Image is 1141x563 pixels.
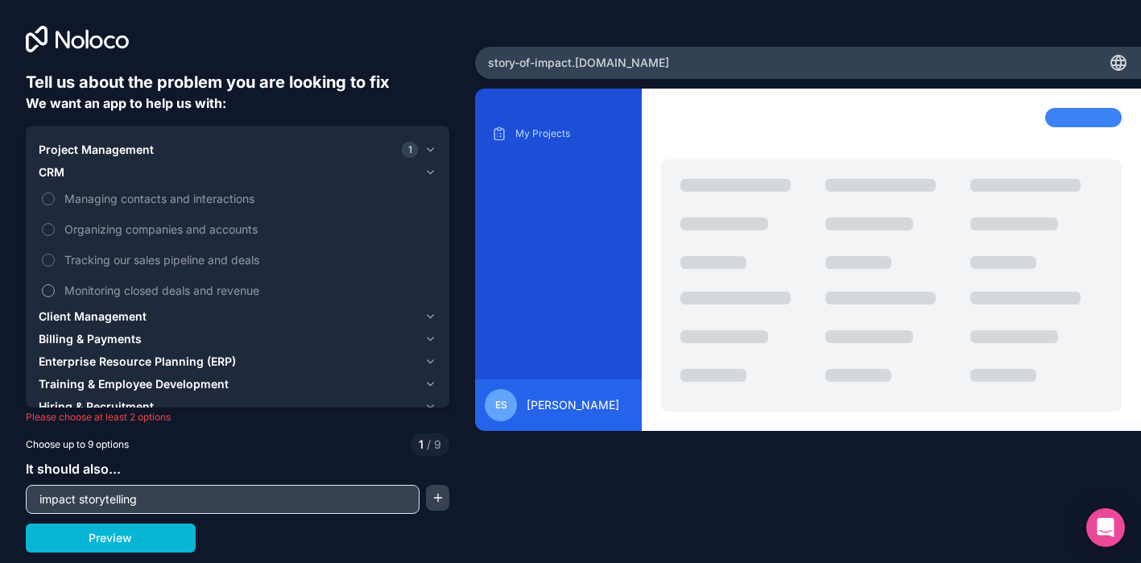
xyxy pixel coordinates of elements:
[39,395,436,418] button: Hiring & Recruitment
[64,221,433,238] span: Organizing companies and accounts
[26,411,449,424] p: Please choose at least 2 options
[515,127,626,140] p: My Projects
[39,184,436,305] div: CRM
[64,282,433,299] span: Monitoring closed deals and revenue
[39,376,229,392] span: Training & Employee Development
[488,55,669,71] span: story-of-impact .[DOMAIN_NAME]
[402,142,418,158] span: 1
[427,437,431,451] span: /
[39,142,154,158] span: Project Management
[488,121,629,366] div: scrollable content
[39,350,436,373] button: Enterprise Resource Planning (ERP)
[39,161,436,184] button: CRM
[39,399,154,415] span: Hiring & Recruitment
[64,190,433,207] span: Managing contacts and interactions
[39,164,64,180] span: CRM
[527,397,619,413] span: [PERSON_NAME]
[39,305,436,328] button: Client Management
[39,373,436,395] button: Training & Employee Development
[39,139,436,161] button: Project Management1
[42,223,55,236] button: Organizing companies and accounts
[424,437,441,453] span: 9
[26,437,129,452] span: Choose up to 9 options
[64,251,433,268] span: Tracking our sales pipeline and deals
[1086,508,1125,547] div: Open Intercom Messenger
[26,461,121,477] span: It should also...
[39,328,436,350] button: Billing & Payments
[26,95,226,111] span: We want an app to help us with:
[39,308,147,325] span: Client Management
[42,192,55,205] button: Managing contacts and interactions
[26,71,449,93] h6: Tell us about the problem you are looking to fix
[26,524,196,553] button: Preview
[39,331,142,347] span: Billing & Payments
[39,354,236,370] span: Enterprise Resource Planning (ERP)
[42,254,55,267] button: Tracking our sales pipeline and deals
[495,399,507,412] span: ES
[42,284,55,297] button: Monitoring closed deals and revenue
[419,437,424,453] span: 1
